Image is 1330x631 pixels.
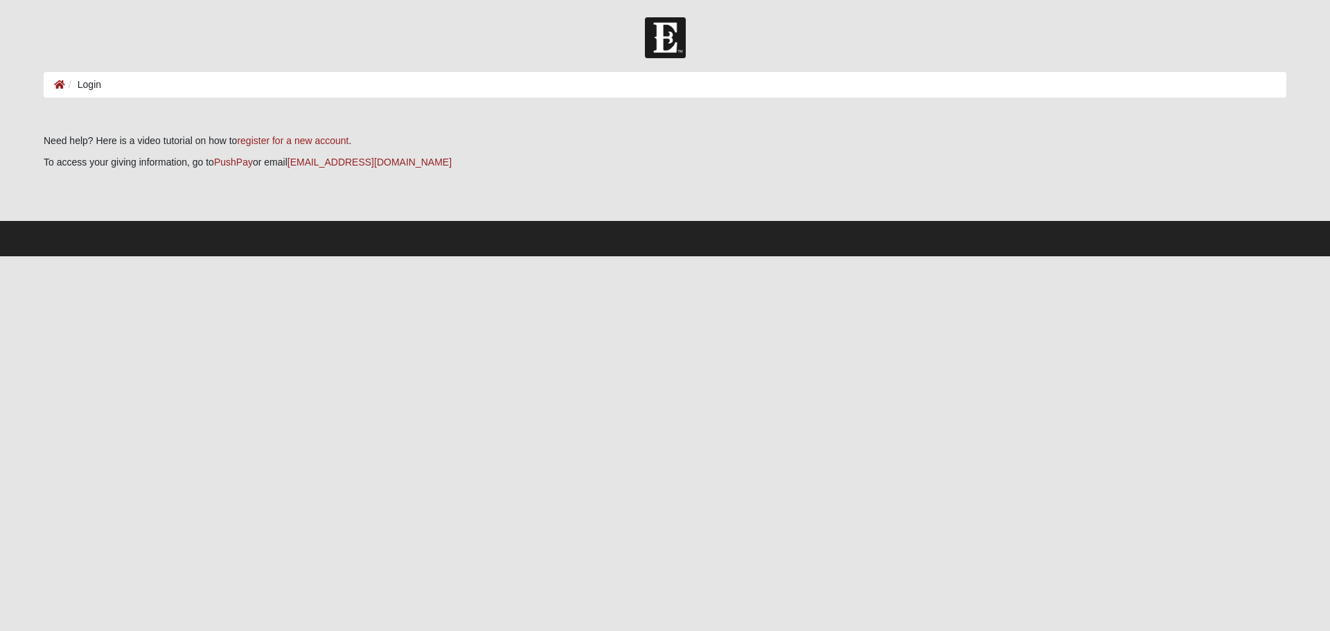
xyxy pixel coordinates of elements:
[287,157,452,168] a: [EMAIL_ADDRESS][DOMAIN_NAME]
[65,78,101,92] li: Login
[44,134,1286,148] p: Need help? Here is a video tutorial on how to .
[237,135,348,146] a: register for a new account
[645,17,686,58] img: Church of Eleven22 Logo
[214,157,253,168] a: PushPay
[44,155,1286,170] p: To access your giving information, go to or email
